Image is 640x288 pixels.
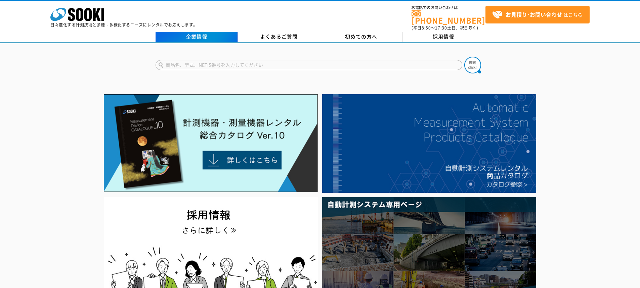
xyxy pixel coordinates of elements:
[104,94,318,192] img: Catalog Ver10
[485,6,590,23] a: お見積り･お問い合わせはこちら
[506,10,562,18] strong: お見積り･お問い合わせ
[402,32,485,42] a: 採用情報
[320,32,402,42] a: 初めての方へ
[435,25,447,31] span: 17:30
[464,57,481,73] img: btn_search.png
[238,32,320,42] a: よくあるご質問
[322,94,536,193] img: 自動計測システムカタログ
[156,60,462,70] input: 商品名、型式、NETIS番号を入力してください
[412,10,485,24] a: [PHONE_NUMBER]
[412,6,485,10] span: お電話でのお問い合わせは
[345,33,377,40] span: 初めての方へ
[156,32,238,42] a: 企業情報
[492,10,582,20] span: はこちら
[422,25,431,31] span: 8:50
[50,23,198,27] p: 日々進化する計測技術と多種・多様化するニーズにレンタルでお応えします。
[412,25,478,31] span: (平日 ～ 土日、祝日除く)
